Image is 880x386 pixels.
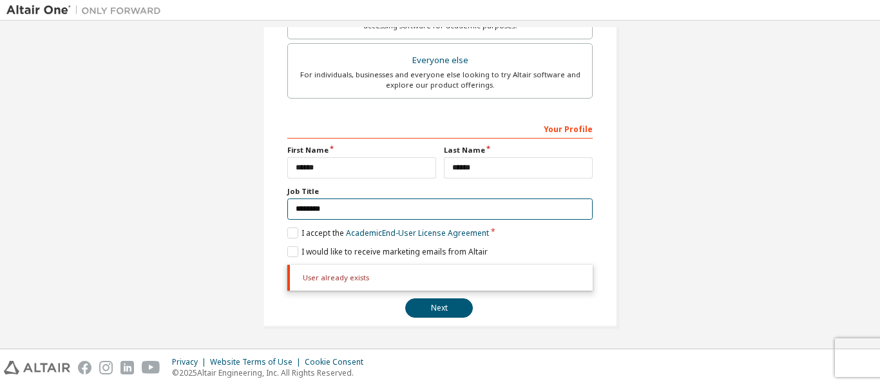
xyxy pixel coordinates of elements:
label: First Name [287,145,436,155]
div: User already exists [287,265,593,291]
div: Cookie Consent [305,357,371,367]
div: Your Profile [287,118,593,139]
img: instagram.svg [99,361,113,374]
img: Altair One [6,4,167,17]
a: Academic End-User License Agreement [346,227,489,238]
div: Everyone else [296,52,584,70]
label: I accept the [287,227,489,238]
label: I would like to receive marketing emails from Altair [287,246,488,257]
label: Last Name [444,145,593,155]
img: altair_logo.svg [4,361,70,374]
button: Next [405,298,473,318]
div: For individuals, businesses and everyone else looking to try Altair software and explore our prod... [296,70,584,90]
label: Job Title [287,186,593,197]
img: youtube.svg [142,361,160,374]
div: Privacy [172,357,210,367]
p: © 2025 Altair Engineering, Inc. All Rights Reserved. [172,367,371,378]
img: facebook.svg [78,361,91,374]
div: Website Terms of Use [210,357,305,367]
img: linkedin.svg [120,361,134,374]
